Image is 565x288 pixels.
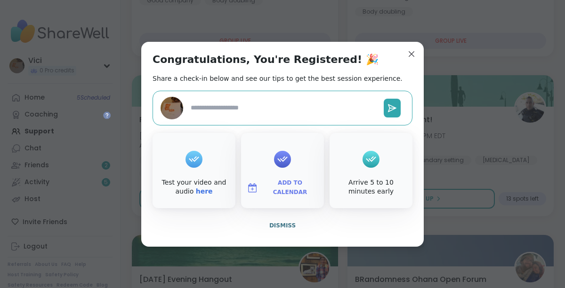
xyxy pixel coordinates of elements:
span: Add to Calendar [262,179,318,197]
h1: Congratulations, You're Registered! 🎉 [153,53,379,66]
span: Dismiss [269,222,296,229]
div: Test your video and audio [154,178,234,196]
img: Vici [161,97,183,119]
h2: Share a check-in below and see our tips to get the best session experience. [153,74,403,83]
button: Add to Calendar [243,178,322,198]
div: Arrive 5 to 10 minutes early [331,178,411,196]
a: here [196,187,213,195]
button: Dismiss [153,216,412,235]
img: ShareWell Logomark [247,182,258,194]
iframe: Spotlight [103,111,111,119]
